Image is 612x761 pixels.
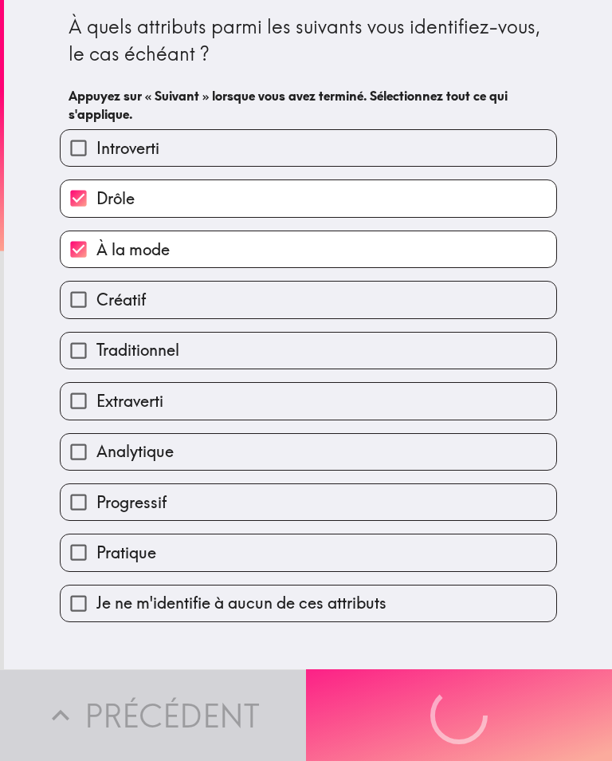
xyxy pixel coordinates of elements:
button: Analytique [61,434,556,470]
button: Extraverti [61,383,556,419]
span: Progressif [96,491,167,514]
button: À la mode [61,231,556,267]
span: Je ne m'identifie à aucun de ces attributs [96,592,386,614]
span: Analytique [96,440,174,463]
span: Introverti [96,137,159,160]
button: Drôle [61,180,556,216]
button: Pratique [61,534,556,570]
button: Je ne m'identifie à aucun de ces attributs [61,586,556,621]
button: Traditionnel [61,333,556,369]
span: Traditionnel [96,339,179,361]
button: Introverti [61,130,556,166]
span: Pratique [96,542,156,564]
div: À quels attributs parmi les suivants vous identifiez-vous, le cas échéant ? [69,14,548,67]
span: À la mode [96,239,170,261]
button: Progressif [61,484,556,520]
span: Créatif [96,289,146,311]
h6: Appuyez sur « Suivant » lorsque vous avez terminé. Sélectionnez tout ce qui s'applique. [69,87,548,123]
button: Créatif [61,282,556,317]
span: Extraverti [96,390,163,412]
span: Drôle [96,187,135,210]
